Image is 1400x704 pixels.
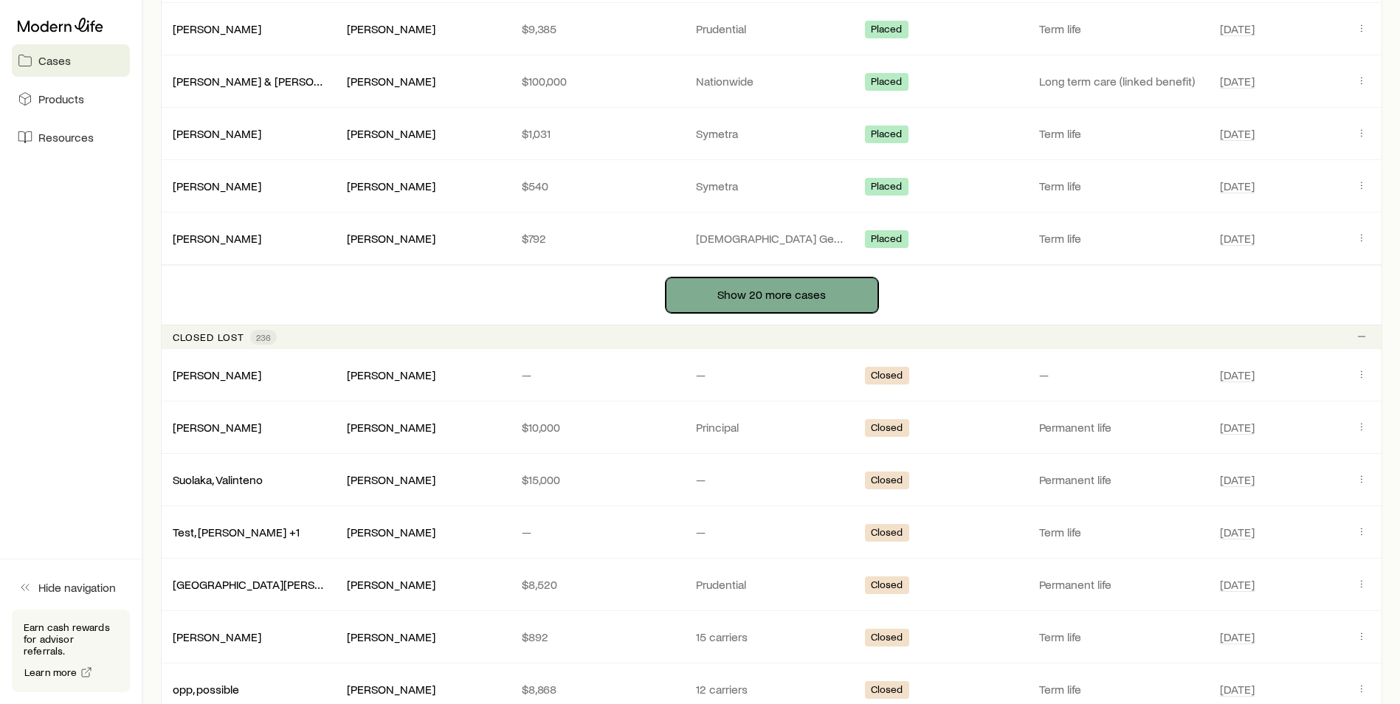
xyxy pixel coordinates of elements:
p: Term life [1039,179,1201,193]
span: [DATE] [1220,231,1255,246]
div: [PERSON_NAME] [347,577,435,593]
p: Term life [1039,231,1201,246]
p: Term life [1039,21,1201,36]
span: [DATE] [1220,629,1255,644]
p: Closed lost [173,331,244,343]
p: — [522,367,672,382]
a: [PERSON_NAME] & [PERSON_NAME] [173,74,363,88]
div: [PERSON_NAME] [173,231,261,246]
span: Placed [871,23,903,38]
p: Term life [1039,682,1201,697]
div: [PERSON_NAME] [173,367,261,383]
a: Test, [PERSON_NAME] +1 [173,525,300,539]
a: [PERSON_NAME] [173,179,261,193]
a: [PERSON_NAME] [173,21,261,35]
p: $10,000 [522,420,672,435]
span: [DATE] [1220,577,1255,592]
button: Hide navigation [12,571,130,604]
span: Closed [871,631,903,646]
div: [PERSON_NAME] [173,21,261,37]
span: Learn more [24,667,77,677]
p: $9,385 [522,21,672,36]
a: [PERSON_NAME] [173,420,261,434]
p: $8,868 [522,682,672,697]
a: Resources [12,121,130,153]
span: Closed [871,579,903,594]
div: [PERSON_NAME] [347,629,435,645]
span: Placed [871,232,903,248]
p: — [1039,367,1201,382]
p: Symetra [696,179,846,193]
div: [PERSON_NAME] [347,420,435,435]
div: [PERSON_NAME] [173,420,261,435]
span: Cases [38,53,71,68]
div: [PERSON_NAME] [173,179,261,194]
a: [PERSON_NAME] [173,126,261,140]
p: Term life [1039,629,1201,644]
p: Prudential [696,577,846,592]
div: [PERSON_NAME] [173,126,261,142]
div: [PERSON_NAME] [347,126,435,142]
span: Closed [871,421,903,437]
p: $8,520 [522,577,672,592]
p: 12 carriers [696,682,846,697]
div: [PERSON_NAME] [347,472,435,488]
p: Term life [1039,525,1201,539]
span: 236 [256,331,271,343]
span: [DATE] [1220,179,1255,193]
div: [PERSON_NAME] [347,231,435,246]
a: [PERSON_NAME] [173,629,261,643]
div: Test, [PERSON_NAME] +1 [173,525,300,540]
p: $540 [522,179,672,193]
span: [DATE] [1220,472,1255,487]
span: Products [38,92,84,106]
p: $792 [522,231,672,246]
div: [PERSON_NAME] [347,682,435,697]
a: Products [12,83,130,115]
span: [DATE] [1220,74,1255,89]
p: $100,000 [522,74,672,89]
span: Closed [871,369,903,384]
span: Closed [871,683,903,699]
p: — [696,472,846,487]
p: Term life [1039,126,1201,141]
span: Placed [871,128,903,143]
p: [DEMOGRAPHIC_DATA] General [696,231,846,246]
p: Nationwide [696,74,846,89]
a: [PERSON_NAME] [173,231,261,245]
p: Permanent life [1039,577,1201,592]
p: $15,000 [522,472,672,487]
span: [DATE] [1220,525,1255,539]
p: $892 [522,629,672,644]
span: Hide navigation [38,580,116,595]
p: Symetra [696,126,846,141]
p: — [696,525,846,539]
div: [PERSON_NAME] [347,179,435,194]
p: Permanent life [1039,472,1201,487]
span: [DATE] [1220,126,1255,141]
span: Placed [871,180,903,196]
p: Long term care (linked benefit) [1039,74,1201,89]
p: — [696,367,846,382]
span: Closed [871,526,903,542]
div: [PERSON_NAME] [173,629,261,645]
span: [DATE] [1220,21,1255,36]
p: Prudential [696,21,846,36]
a: opp, possible [173,682,239,696]
a: Suolaka, Valinteno [173,472,263,486]
div: [PERSON_NAME] [347,21,435,37]
p: 15 carriers [696,629,846,644]
span: Closed [871,474,903,489]
p: Permanent life [1039,420,1201,435]
div: [GEOGRAPHIC_DATA][PERSON_NAME] [173,577,323,593]
a: Cases [12,44,130,77]
div: [PERSON_NAME] [347,367,435,383]
span: Placed [871,75,903,91]
span: [DATE] [1220,367,1255,382]
a: [GEOGRAPHIC_DATA][PERSON_NAME] [173,577,372,591]
span: [DATE] [1220,682,1255,697]
div: [PERSON_NAME] [347,74,435,89]
p: Principal [696,420,846,435]
p: $1,031 [522,126,672,141]
div: Earn cash rewards for advisor referrals.Learn more [12,610,130,692]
